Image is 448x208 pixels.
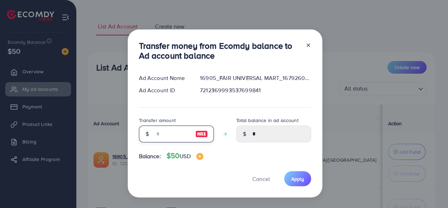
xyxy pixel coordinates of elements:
[236,117,299,124] label: Total balance in ad account
[196,153,203,160] img: image
[195,130,208,138] img: image
[167,152,203,160] h4: $50
[252,175,270,183] span: Cancel
[139,152,161,160] span: Balance:
[244,171,279,186] button: Cancel
[139,117,176,124] label: Transfer amount
[418,176,443,203] iframe: Chat
[194,74,316,82] div: 16905_FAIR UNIVERSAL MART_1679260765501
[139,41,300,61] h3: Transfer money from Ecomdy balance to Ad account balance
[194,86,316,94] div: 7212369993537699841
[291,175,304,182] span: Apply
[180,152,190,160] span: USD
[133,86,195,94] div: Ad Account ID
[133,74,195,82] div: Ad Account Name
[284,171,311,186] button: Apply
